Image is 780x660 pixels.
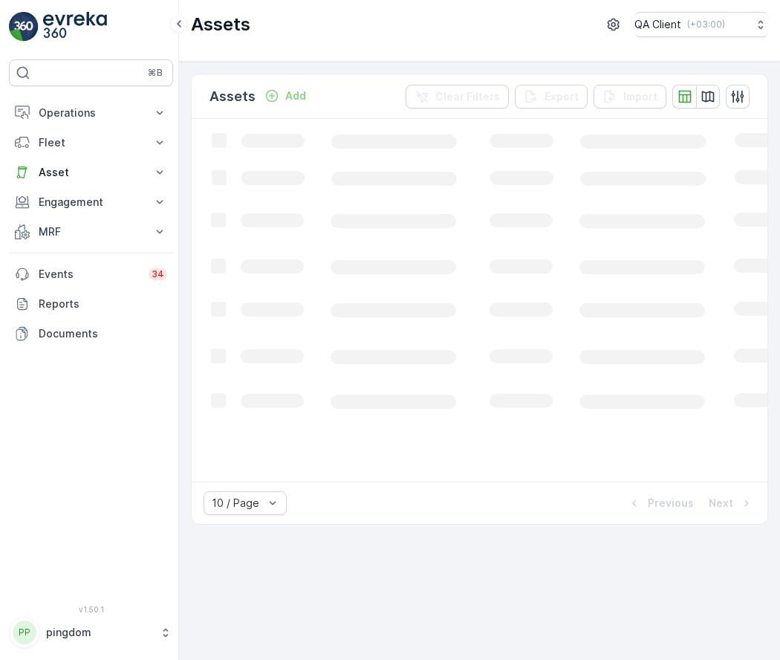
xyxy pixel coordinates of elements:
[9,217,173,247] button: MRF
[623,89,657,104] p: Import
[39,195,143,210] p: Engagement
[39,267,140,282] p: Events
[9,98,173,128] button: Operations
[39,135,143,150] p: Fleet
[515,85,588,109] button: Export
[9,187,173,217] button: Engagement
[634,17,681,32] p: QA Client
[259,87,312,105] button: Add
[191,13,250,36] p: Assets
[148,67,163,79] p: ⌘B
[648,496,694,511] p: Previous
[209,86,256,107] p: Assets
[9,128,173,158] button: Fleet
[707,494,755,512] button: Next
[435,89,500,104] p: Clear Filters
[285,88,306,103] p: Add
[9,289,173,319] a: Reports
[43,12,107,42] img: logo_light-DOdMpM7g.png
[39,165,143,180] p: Asset
[152,268,164,280] p: 34
[9,158,173,187] button: Asset
[9,319,173,349] a: Documents
[9,12,39,42] img: logo
[634,12,768,37] button: QA Client(+03:00)
[39,326,167,341] p: Documents
[39,297,167,311] p: Reports
[13,621,36,644] div: PP
[39,224,143,239] p: MRF
[39,106,143,120] p: Operations
[545,89,579,104] p: Export
[625,494,695,512] button: Previous
[9,259,173,289] a: Events34
[46,625,152,640] p: pingdom
[594,85,666,109] button: Import
[687,19,725,30] p: ( +03:00 )
[709,496,733,511] p: Next
[9,617,173,648] button: PPpingdom
[9,605,173,614] span: v 1.50.1
[406,85,509,109] button: Clear Filters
